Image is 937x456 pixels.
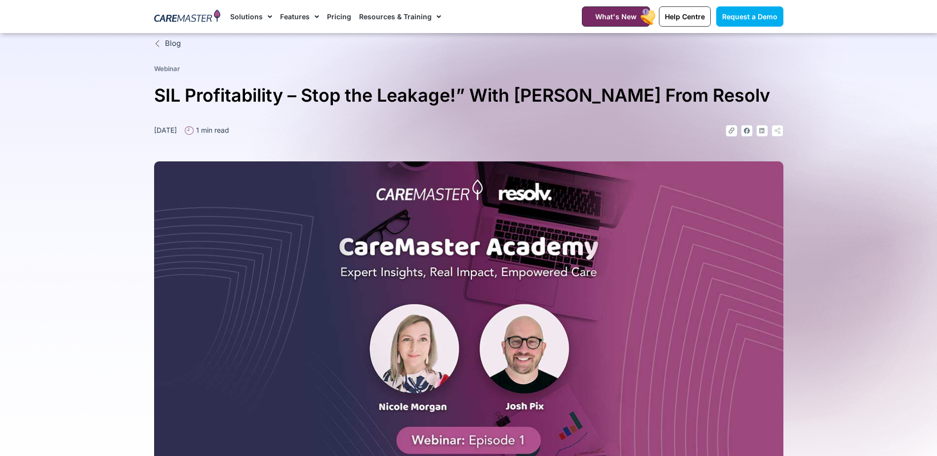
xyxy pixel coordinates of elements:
span: What's New [595,12,637,21]
span: 1 min read [194,125,229,135]
span: Request a Demo [722,12,777,21]
time: [DATE] [154,126,177,134]
span: Blog [163,38,181,49]
a: Request a Demo [716,6,783,27]
span: Help Centre [665,12,705,21]
a: Webinar [154,65,180,73]
a: Help Centre [659,6,711,27]
a: Blog [154,38,783,49]
img: CareMaster Logo [154,9,221,24]
a: What's New [582,6,650,27]
h1: SIL Profitability – Stop the Leakage!” With [PERSON_NAME] From Resolv [154,81,783,110]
